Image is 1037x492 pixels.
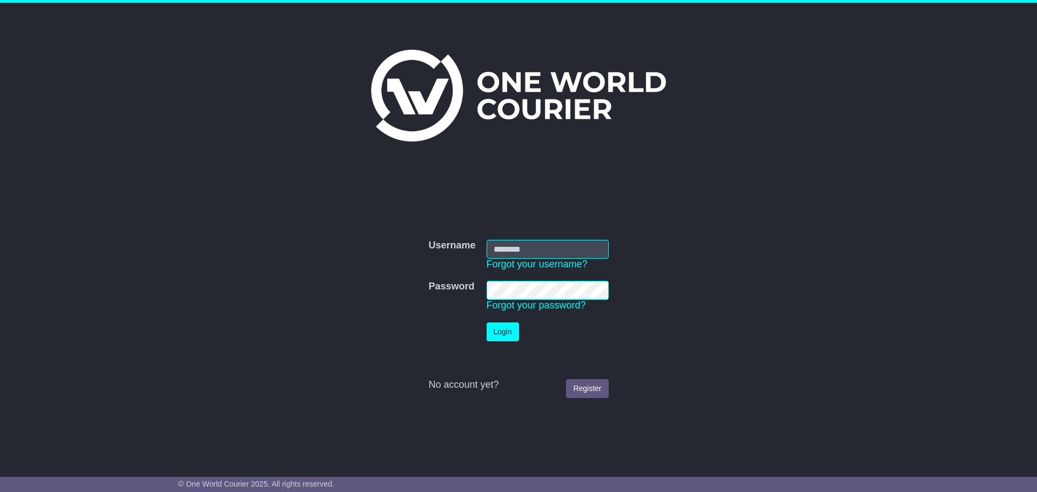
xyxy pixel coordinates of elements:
label: Username [428,240,475,252]
a: Forgot your username? [487,259,588,269]
span: © One World Courier 2025. All rights reserved. [178,480,334,488]
img: One World [371,50,666,141]
button: Login [487,322,519,341]
label: Password [428,281,474,293]
div: No account yet? [428,379,608,391]
a: Forgot your password? [487,300,586,311]
a: Register [566,379,608,398]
